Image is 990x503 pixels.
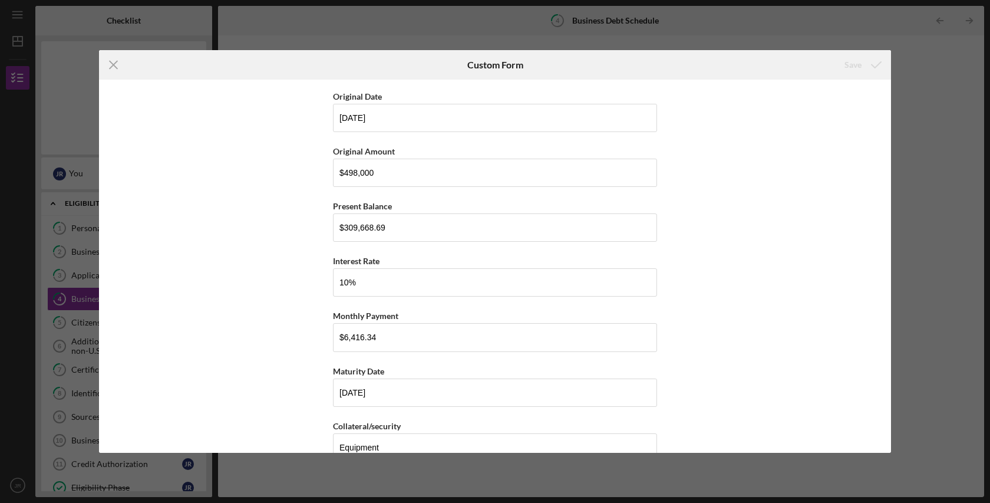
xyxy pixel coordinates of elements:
label: Original Date [333,91,382,101]
div: Save [844,53,862,77]
label: Present Balance [333,201,392,211]
label: Interest Rate [333,256,379,266]
button: Save [833,53,891,77]
label: Collateral/security [333,421,401,431]
h6: Custom Form [467,60,523,70]
label: Original Amount [333,146,395,156]
label: Maturity Date [333,366,384,376]
label: Monthly Payment [333,311,398,321]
